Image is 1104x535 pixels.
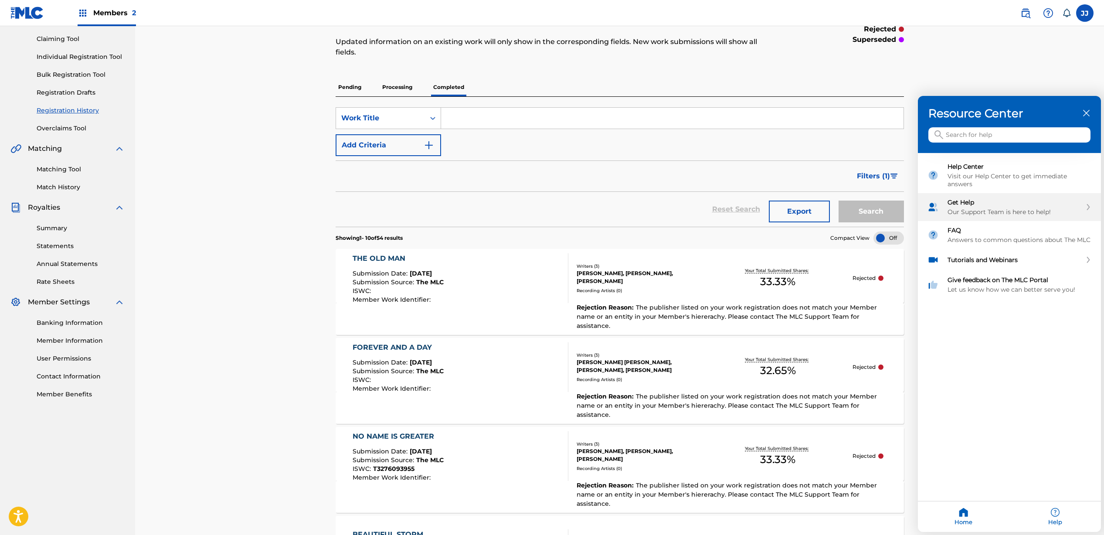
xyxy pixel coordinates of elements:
[948,256,1082,264] div: Tutorials and Webinars
[948,236,1091,244] div: Answers to common questions about The MLC
[948,286,1091,293] div: Let us know how we can better serve you!
[948,198,1082,206] div: Get Help
[1086,204,1091,210] svg: expand
[918,271,1101,299] div: Give feedback on The MLC Portal
[948,276,1091,284] div: Give feedback on The MLC Portal
[927,201,939,213] img: module icon
[918,221,1101,249] div: FAQ
[927,170,939,181] img: module icon
[927,254,939,266] img: module icon
[1009,501,1101,532] div: Help
[948,208,1082,216] div: Our Support Team is here to help!
[948,226,1091,234] div: FAQ
[928,127,1090,143] input: Search for help
[918,153,1101,299] div: entering resource center home
[918,249,1101,271] div: Tutorials and Webinars
[1082,109,1090,117] div: close resource center
[928,106,1090,120] h3: Resource Center
[918,157,1101,193] div: Help Center
[927,279,939,290] img: module icon
[948,163,1091,170] div: Help Center
[948,172,1091,188] div: Visit our Help Center to get immediate answers
[918,193,1101,221] div: Get Help
[1086,257,1091,263] svg: expand
[927,229,939,241] img: module icon
[918,153,1101,299] div: Resource center home modules
[918,501,1009,532] div: Home
[934,130,943,139] svg: icon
